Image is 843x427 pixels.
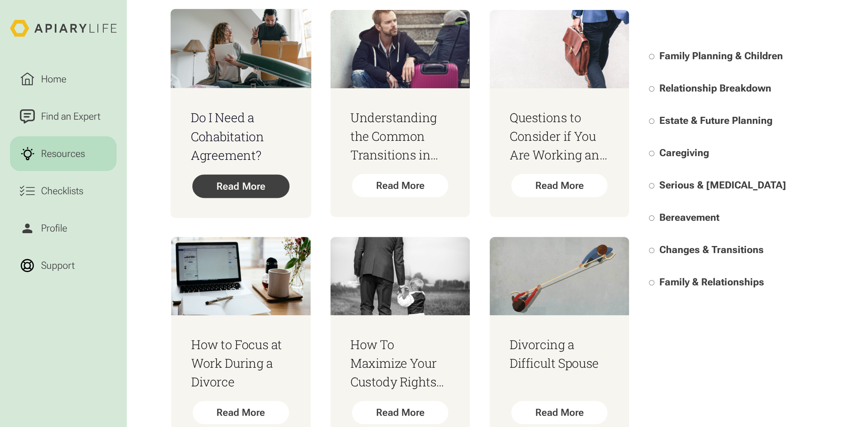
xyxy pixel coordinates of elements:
h3: How To Maximize Your Custody Rights While Managing Your Career [350,335,450,391]
h3: Questions to Consider if You Are Working and Going Through Divorce [510,108,609,164]
div: Read More [511,401,608,424]
span: Serious & [MEDICAL_DATA] [659,179,786,191]
div: Find an Expert [39,109,103,124]
span: Relationship Breakdown [659,82,771,94]
h3: Divorcing a Difficult Spouse [510,335,609,372]
h3: Understanding the Common Transitions in Divorce [350,108,450,164]
div: Support [39,258,77,273]
div: Read More [352,401,449,424]
div: Profile [39,221,70,236]
span: Changes & Transitions [659,244,764,256]
a: Do I Need a Cohabitation Agreement?Read More [170,9,311,218]
div: Checklists [39,183,86,198]
a: Home [10,62,117,96]
div: Home [39,72,69,87]
input: Serious & [MEDICAL_DATA] [649,183,654,188]
input: Changes & Transitions [649,248,654,253]
input: Family Planning & Children [649,54,654,59]
input: Relationship Breakdown [649,86,654,92]
span: Family & Relationships [659,276,764,288]
a: Profile [10,211,117,246]
input: Estate & Future Planning [649,118,654,124]
div: Read More [192,175,290,198]
input: Bereavement [649,215,654,221]
a: Checklists [10,174,117,208]
div: Resources [39,146,87,161]
input: Caregiving [649,151,654,156]
a: Resources [10,136,117,171]
input: Family & Relationships [649,280,654,285]
a: Find an Expert [10,99,117,134]
a: Support [10,248,117,283]
span: Estate & Future Planning [659,115,773,126]
span: Caregiving [659,147,709,159]
span: Family Planning & Children [659,50,783,62]
a: Understanding the Common Transitions in DivorceRead More [330,10,470,217]
span: Bereavement [659,212,719,223]
a: Questions to Consider if You Are Working and Going Through DivorceRead More [490,10,629,217]
h3: How to Focus at Work During a Divorce [191,335,291,391]
div: Read More [352,174,449,197]
div: Read More [193,401,289,424]
div: Read More [511,174,608,197]
h3: Do I Need a Cohabitation Agreement? [191,108,291,164]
